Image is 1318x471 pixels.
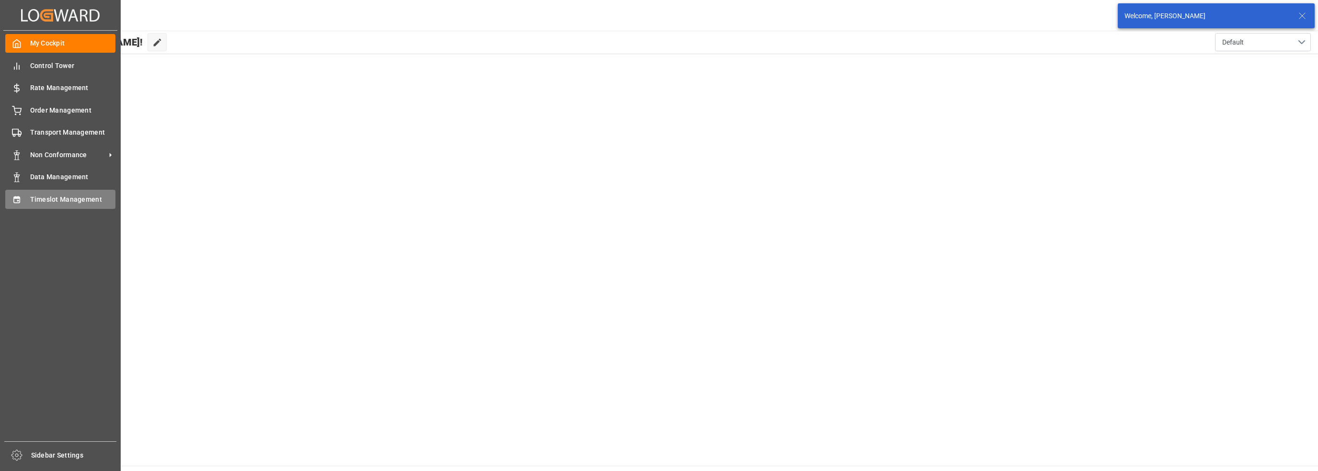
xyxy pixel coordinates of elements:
span: Timeslot Management [30,195,116,205]
span: My Cockpit [30,38,116,48]
a: My Cockpit [5,34,115,53]
a: Control Tower [5,56,115,75]
span: Non Conformance [30,150,106,160]
span: Control Tower [30,61,116,71]
a: Data Management [5,168,115,186]
span: Data Management [30,172,116,182]
a: Transport Management [5,123,115,142]
span: Transport Management [30,127,116,138]
span: Rate Management [30,83,116,93]
span: Order Management [30,105,116,115]
div: Welcome, [PERSON_NAME] [1125,11,1289,21]
a: Rate Management [5,79,115,97]
button: open menu [1215,33,1311,51]
a: Timeslot Management [5,190,115,208]
span: Sidebar Settings [31,450,117,460]
a: Order Management [5,101,115,119]
span: Default [1222,37,1244,47]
